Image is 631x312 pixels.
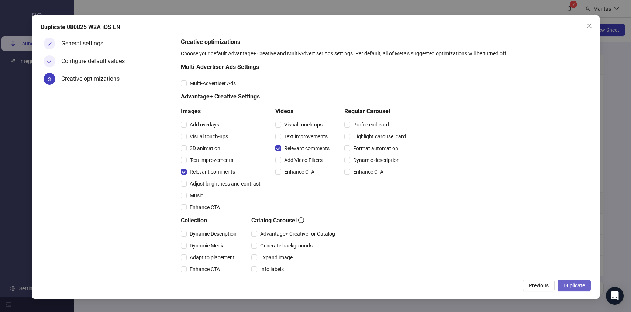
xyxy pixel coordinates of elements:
[558,280,591,291] button: Duplicate
[187,132,231,141] span: Visual touch-ups
[350,144,401,152] span: Format automation
[251,216,338,225] h5: Catalog Carousel
[583,20,595,32] button: Close
[48,76,51,82] span: 3
[181,92,409,101] h5: Advantage+ Creative Settings
[181,49,587,58] div: Choose your default Advantage+ Creative and Multi-Advertiser Ads settings. Per default, all of Me...
[181,38,587,46] h5: Creative optimizations
[529,282,549,288] span: Previous
[181,216,239,225] h5: Collection
[187,180,263,188] span: Adjust brightness and contrast
[187,168,238,176] span: Relevant comments
[47,59,52,64] span: check
[281,144,332,152] span: Relevant comments
[281,132,331,141] span: Text improvements
[187,242,228,250] span: Dynamic Media
[187,265,223,273] span: Enhance CTA
[61,55,131,67] div: Configure default values
[187,230,239,238] span: Dynamic Description
[187,203,223,211] span: Enhance CTA
[606,287,624,305] div: Open Intercom Messenger
[257,230,338,238] span: Advantage+ Creative for Catalog
[257,242,315,250] span: Generate backgrounds
[350,156,403,164] span: Dynamic description
[181,107,263,116] h5: Images
[187,144,223,152] span: 3D animation
[47,41,52,46] span: check
[181,63,409,72] h5: Multi-Advertiser Ads Settings
[281,168,317,176] span: Enhance CTA
[344,107,409,116] h5: Regular Carousel
[187,191,206,200] span: Music
[350,132,409,141] span: Highlight carousel card
[563,282,585,288] span: Duplicate
[350,168,386,176] span: Enhance CTA
[257,253,296,261] span: Expand image
[41,23,591,32] div: Duplicate 080825 W2A iOS EN
[523,280,555,291] button: Previous
[281,156,325,164] span: Add Video Filters
[275,107,332,116] h5: Videos
[187,253,238,261] span: Adapt to placement
[298,217,304,223] span: info-circle
[350,121,392,129] span: Profile end card
[61,38,109,49] div: General settings
[281,121,325,129] span: Visual touch-ups
[187,121,222,129] span: Add overlays
[257,265,287,273] span: Info labels
[586,23,592,29] span: close
[187,156,236,164] span: Text improvements
[61,73,125,85] div: Creative optimizations
[187,79,239,87] span: Multi-Advertiser Ads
